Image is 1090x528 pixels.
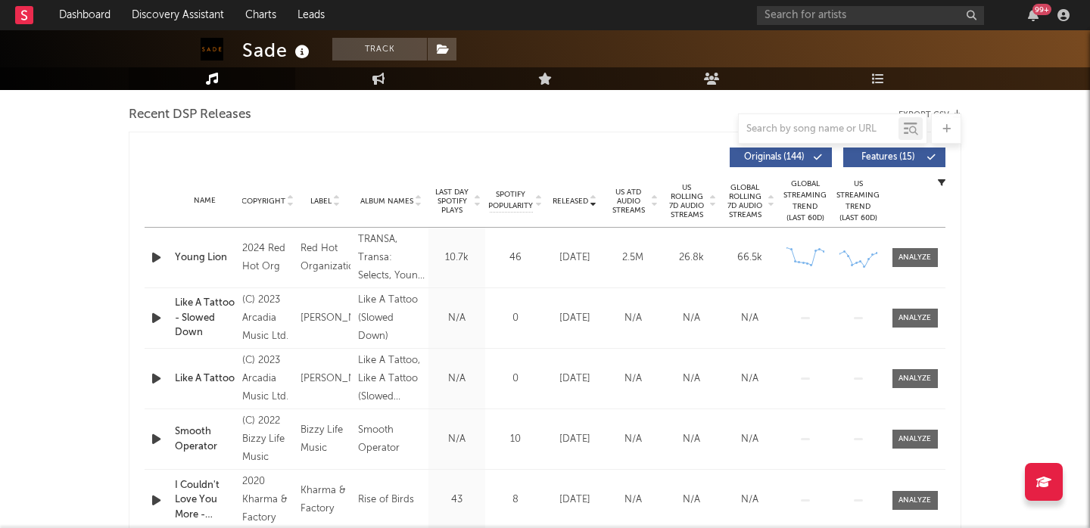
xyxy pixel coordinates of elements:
[489,250,542,266] div: 46
[666,492,717,508] div: N/A
[553,197,588,206] span: Released
[608,371,659,387] div: N/A
[489,492,542,508] div: 8
[1032,4,1051,15] div: 99 +
[432,492,481,508] div: 43
[301,482,350,518] div: Kharma & Factory
[358,352,425,406] div: Like A Tattoo, Like A Tattoo (Slowed Down)
[550,492,600,508] div: [DATE]
[432,311,481,326] div: N/A
[242,473,292,527] div: 2020 Kharma & Factory
[432,432,481,447] div: N/A
[757,6,984,25] input: Search for artists
[608,250,659,266] div: 2.5M
[242,412,292,467] div: (C) 2022 Bizzy Life Music
[666,183,708,219] span: US Rolling 7D Audio Streams
[730,148,832,167] button: Originals(144)
[360,197,413,206] span: Album Names
[1028,9,1039,21] button: 99+
[489,311,542,326] div: 0
[740,153,809,162] span: Originals ( 144 )
[898,110,961,120] button: Export CSV
[608,311,659,326] div: N/A
[175,250,235,266] a: Young Lion
[489,432,542,447] div: 10
[489,371,542,387] div: 0
[358,231,425,285] div: TRANSA, Transa: Selects, Young Lion
[175,371,235,387] a: Like A Tattoo
[301,240,350,276] div: Red Hot Organization
[175,478,235,523] a: I Couldn't Love You More - [PERSON_NAME] Remix
[550,311,600,326] div: [DATE]
[550,371,600,387] div: [DATE]
[724,432,775,447] div: N/A
[242,240,292,276] div: 2024 Red Hot Org
[358,421,425,458] div: Smooth Operator
[666,250,717,266] div: 26.8k
[175,195,235,207] div: Name
[836,179,881,224] div: US Streaming Trend (Last 60D)
[241,197,285,206] span: Copyright
[432,371,481,387] div: N/A
[242,291,292,346] div: (C) 2023 Arcadia Music Ltd.
[358,491,414,509] div: Rise of Birds
[332,38,427,61] button: Track
[358,291,425,346] div: Like A Tattoo (Slowed Down)
[783,179,828,224] div: Global Streaming Trend (Last 60D)
[608,492,659,508] div: N/A
[550,432,600,447] div: [DATE]
[724,183,766,219] span: Global Rolling 7D Audio Streams
[608,432,659,447] div: N/A
[432,250,481,266] div: 10.7k
[488,189,533,212] span: Spotify Popularity
[843,148,945,167] button: Features(15)
[724,250,775,266] div: 66.5k
[175,424,235,454] a: Smooth Operator
[310,197,332,206] span: Label
[666,432,717,447] div: N/A
[724,492,775,508] div: N/A
[432,188,472,215] span: Last Day Spotify Plays
[301,309,350,328] div: [PERSON_NAME]
[666,371,717,387] div: N/A
[129,106,251,124] span: Recent DSP Releases
[724,311,775,326] div: N/A
[175,296,235,340] a: Like A Tattoo - Slowed Down
[301,421,350,458] div: Bizzy Life Music
[608,188,649,215] span: US ATD Audio Streams
[301,370,350,388] div: [PERSON_NAME]
[242,38,313,63] div: Sade
[666,311,717,326] div: N/A
[550,250,600,266] div: [DATE]
[724,371,775,387] div: N/A
[739,123,898,135] input: Search by song name or URL
[853,153,923,162] span: Features ( 15 )
[242,352,292,406] div: (C) 2023 Arcadia Music Ltd.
